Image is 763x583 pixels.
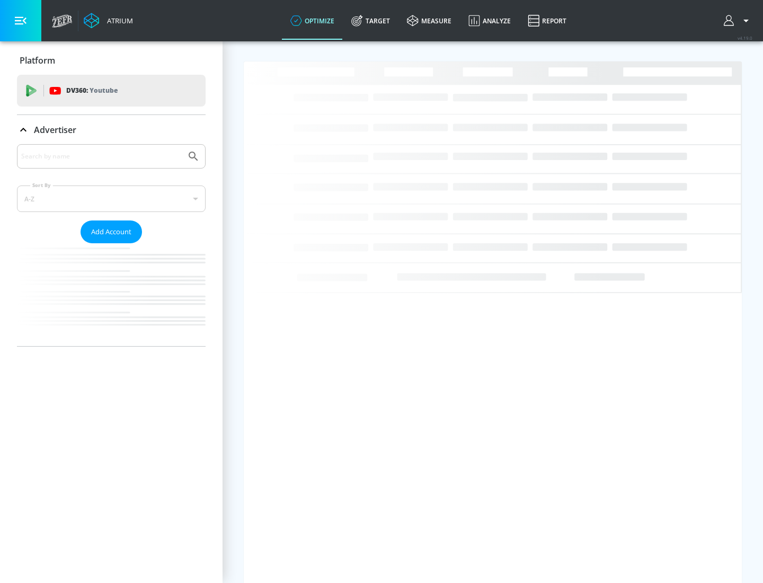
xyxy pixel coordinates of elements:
[282,2,343,40] a: optimize
[17,144,206,346] div: Advertiser
[738,35,752,41] span: v 4.19.0
[343,2,398,40] a: Target
[519,2,575,40] a: Report
[81,220,142,243] button: Add Account
[17,185,206,212] div: A-Z
[17,46,206,75] div: Platform
[17,75,206,107] div: DV360: Youtube
[460,2,519,40] a: Analyze
[84,13,133,29] a: Atrium
[91,226,131,238] span: Add Account
[398,2,460,40] a: measure
[90,85,118,96] p: Youtube
[17,243,206,346] nav: list of Advertiser
[34,124,76,136] p: Advertiser
[20,55,55,66] p: Platform
[103,16,133,25] div: Atrium
[17,115,206,145] div: Advertiser
[30,182,53,189] label: Sort By
[21,149,182,163] input: Search by name
[66,85,118,96] p: DV360:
